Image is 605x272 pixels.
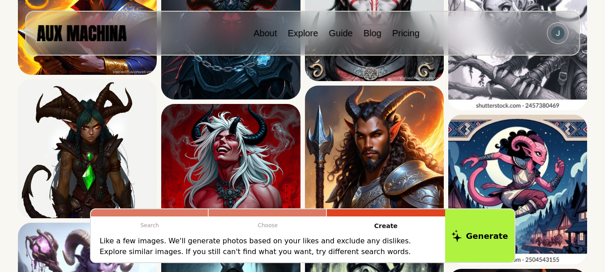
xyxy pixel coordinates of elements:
p: Search [91,216,209,234]
img: Search result [305,86,444,225]
button: Generate [445,209,515,262]
img: Search result [18,79,157,218]
img: AUX MACHINA [37,25,126,41]
a: Explore [287,28,318,38]
p: Create [327,216,445,236]
img: Search result [161,104,300,243]
a: Pricing [392,28,420,38]
p: Choose [209,216,327,234]
a: About [253,28,277,38]
a: Blog [364,28,382,38]
p: Like a few images. We'll generate photos based on your likes and exclude any dislikes. Explore si... [100,236,436,257]
a: Guide [329,28,352,38]
img: Search result [448,115,587,264]
img: Avatar [551,26,564,40]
